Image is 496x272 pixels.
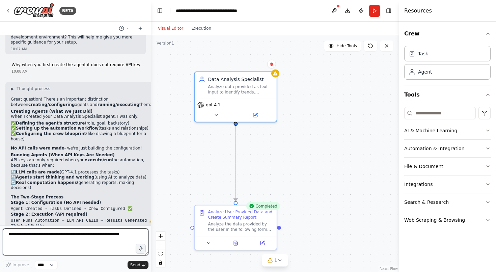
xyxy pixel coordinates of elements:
[11,146,154,151] p: - we're just building the configuration!
[98,102,139,107] strong: running/executing
[3,261,32,269] button: Improve
[404,140,491,157] button: Automation & Integration
[208,84,273,95] div: Analyze data provided as text input to identify trends, calculate statistics like averages, and c...
[157,40,174,46] div: Version 1
[11,62,140,68] p: Why when you first create the agent it does not require API key
[11,175,154,180] li: 🔄 (using AI to analyze data)
[156,232,165,241] button: zoom in
[418,50,428,57] div: Task
[155,6,165,16] button: Hide left sidebar
[232,126,239,201] g: Edge from a5c3bb10-8776-43e5-a6c2-36cf3890719c to 62a14b38-307c-43f3-a8e6-a3c2b12c2280
[156,241,165,249] button: zoom out
[274,257,277,264] span: 1
[130,262,140,268] span: Send
[267,60,276,69] button: Delete node
[194,205,277,250] div: CompletedAnalyze User-Provided Data and Create Summary ReportAnalyze the data provided by the use...
[404,193,491,211] button: Search & Research
[404,211,491,229] button: Web Scraping & Browsing
[11,207,133,211] code: Agent Created → Tasks Defined → Crew Configured ✅
[404,104,491,235] div: Tools
[16,126,99,131] strong: Setting up the automation workflow
[262,254,288,267] button: 1
[336,43,357,49] span: Hide Tools
[11,131,154,142] li: ✅ (like drawing a blueprint for a house)
[16,121,85,126] strong: Defining the agent's structure
[11,97,154,107] p: Great question! There's an important distinction between agents and them:
[246,202,280,210] div: Completed
[11,158,154,168] p: API keys are only required when you the automation, because that's when:
[404,158,491,175] button: File & Document
[12,262,29,268] span: Improve
[128,261,148,269] button: Send
[208,76,273,83] div: Data Analysis Specialist
[418,69,432,75] div: Agent
[135,24,146,32] button: Start a new chat
[11,146,64,151] strong: No API calls were made
[404,7,432,15] h4: Resources
[136,244,146,254] button: Click to speak your automation idea
[59,7,76,15] div: BETA
[11,86,50,91] button: ▶Thought process
[11,212,87,217] strong: Stage 2: Execution (API required)
[17,86,50,91] span: Thought process
[208,221,273,232] div: Analyze the data provided by the user in the following format: {data_input}. Extract key insights...
[16,175,94,180] strong: Agents start thinking and working
[154,24,187,32] button: Visual Editor
[11,224,49,228] strong: Think of it Like...
[380,267,398,271] a: React Flow attribution
[11,153,115,157] strong: Running Agents (When API Keys Are Needed)
[222,239,250,247] button: View output
[208,210,273,220] div: Analyze User-Provided Data and Create Summary Report
[236,111,274,119] button: Open in side panel
[11,200,101,205] strong: Stage 1: Configuration (No API needed)
[384,6,393,16] button: Hide right sidebar
[324,40,361,51] button: Hide Tools
[116,24,132,32] button: Switch to previous chat
[11,121,154,126] li: ✅ (role, goal, backstory)
[11,126,154,131] li: ✅ (tasks and relationships)
[187,24,215,32] button: Execution
[194,72,277,123] div: Data Analysis SpecialistAnalyze data provided as text input to identify trends, calculate statist...
[11,47,140,52] div: 10:07 AM
[11,195,63,199] strong: The Two-Stage Process
[404,43,491,85] div: Crew
[11,109,92,114] strong: Creating Agents (What We Just Did)
[156,258,165,267] button: toggle interactivity
[176,7,252,14] nav: breadcrumb
[28,102,75,107] strong: creating/configuring
[11,170,154,175] li: 🔄 (GPT-4.1 processes the tasks)
[11,69,140,74] div: 10:08 AM
[404,175,491,193] button: Integrations
[156,249,165,258] button: fit view
[251,239,274,247] button: Open in side panel
[11,180,154,191] li: 🔄 (generating reports, making decisions)
[206,102,220,108] span: gpt-4.1
[85,158,112,162] strong: execute/run
[11,114,154,119] p: When I created your Data Analysis Specialist agent, I was only:
[404,85,491,104] button: Tools
[11,86,14,91] span: ▶
[13,3,54,18] img: Logo
[11,218,154,223] code: User Runs Automation → LLM API Calls → Results Generated 🔑
[404,24,491,43] button: Crew
[404,122,491,139] button: AI & Machine Learning
[16,170,60,174] strong: LLM calls are made
[156,232,165,267] div: React Flow controls
[16,131,86,136] strong: Configuring the crew blueprint
[16,180,77,185] strong: Real computation happens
